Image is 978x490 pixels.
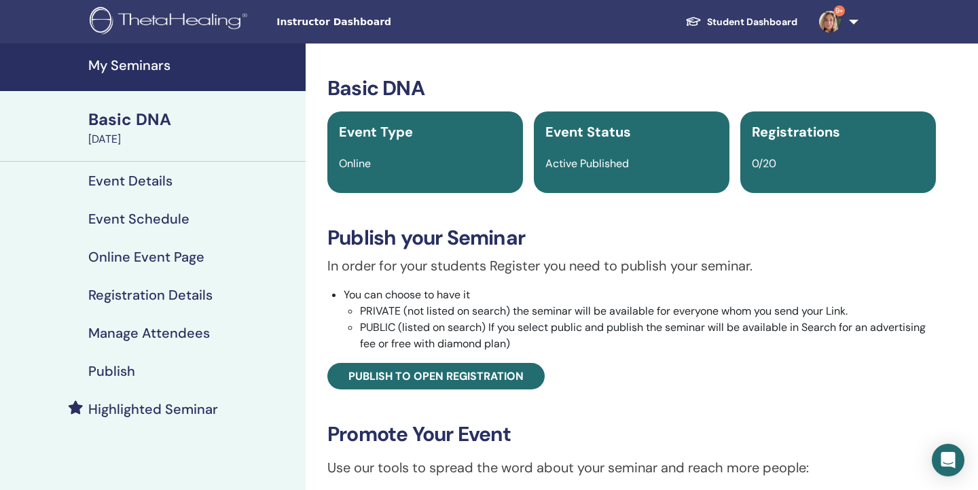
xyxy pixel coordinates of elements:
[344,287,936,352] li: You can choose to have it
[545,123,631,141] span: Event Status
[88,363,135,379] h4: Publish
[339,123,413,141] span: Event Type
[339,156,371,171] span: Online
[90,7,252,37] img: logo.png
[327,226,936,250] h3: Publish your Seminar
[327,422,936,447] h3: Promote Your Event
[88,401,218,417] h4: Highlighted Seminar
[88,211,189,227] h4: Event Schedule
[932,444,964,476] div: Open Intercom Messenger
[685,16,702,27] img: graduation-cap-white.svg
[674,10,808,35] a: Student Dashboard
[327,457,936,478] p: Use our tools to spread the word about your seminar and reach more people:
[327,76,936,101] h3: Basic DNA
[88,287,213,303] h4: Registration Details
[88,108,297,131] div: Basic DNA
[360,303,936,319] li: PRIVATE (not listed on search) the seminar will be available for everyone whom you send your Link.
[80,108,306,147] a: Basic DNA[DATE]
[360,319,936,352] li: PUBLIC (listed on search) If you select public and publish the seminar will be available in Searc...
[88,249,204,265] h4: Online Event Page
[348,369,524,383] span: Publish to open registration
[88,57,297,73] h4: My Seminars
[752,156,776,171] span: 0/20
[327,256,936,276] p: In order for your students Register you need to publish your seminar.
[752,123,840,141] span: Registrations
[88,173,173,189] h4: Event Details
[88,131,297,147] div: [DATE]
[88,325,210,341] h4: Manage Attendees
[545,156,629,171] span: Active Published
[819,11,841,33] img: default.jpg
[276,15,480,29] span: Instructor Dashboard
[834,5,845,16] span: 9+
[327,363,545,389] a: Publish to open registration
